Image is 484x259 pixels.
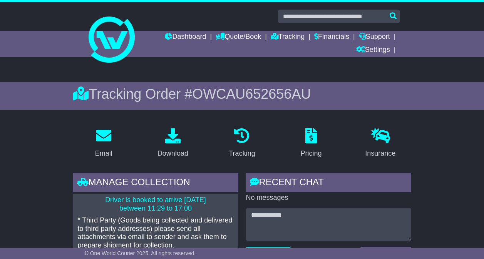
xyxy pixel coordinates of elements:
[90,125,117,161] a: Email
[216,31,261,44] a: Quote/Book
[224,125,260,161] a: Tracking
[365,148,395,159] div: Insurance
[78,216,234,249] p: * Third Party (Goods being collected and delivered to third party addresses) please send all atta...
[359,31,390,44] a: Support
[229,148,255,159] div: Tracking
[356,44,390,57] a: Settings
[296,125,327,161] a: Pricing
[152,125,193,161] a: Download
[314,31,349,44] a: Financials
[246,194,411,202] p: No messages
[301,148,322,159] div: Pricing
[78,196,234,213] p: Driver is booked to arrive [DATE] between 11:29 to 17:00
[246,173,411,194] div: RECENT CHAT
[95,148,112,159] div: Email
[85,250,196,256] span: © One World Courier 2025. All rights reserved.
[165,31,206,44] a: Dashboard
[271,31,305,44] a: Tracking
[73,86,411,102] div: Tracking Order #
[360,125,400,161] a: Insurance
[73,173,238,194] div: Manage collection
[157,148,188,159] div: Download
[192,86,311,102] span: OWCAU652656AU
